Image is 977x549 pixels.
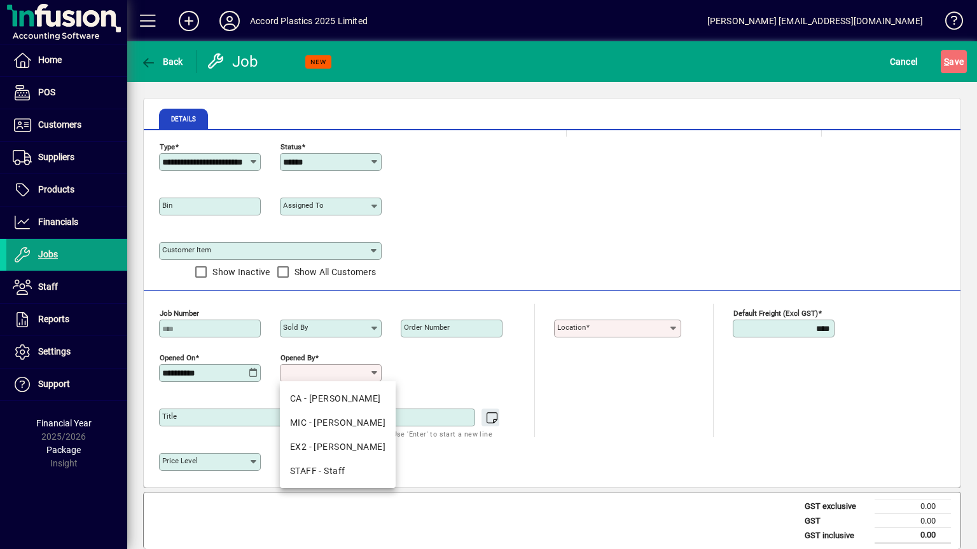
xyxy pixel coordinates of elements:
span: Support [38,379,70,389]
mat-label: Job number [160,309,199,318]
span: POS [38,87,55,97]
a: Products [6,174,127,206]
mat-label: Price Level [162,456,198,465]
span: Back [141,57,183,67]
span: S [944,57,949,67]
td: 0.00 [875,528,951,543]
div: STAFF - Staff [290,464,385,478]
mat-label: Type [160,142,175,151]
span: Customers [38,119,81,130]
mat-label: Opened by [281,353,315,362]
span: Home [38,55,62,65]
a: Staff [6,271,127,303]
span: Financial Year [36,418,92,428]
label: Show Inactive [210,266,270,278]
mat-option: CA - Cathy Cameron [280,386,396,410]
td: 0.00 [875,499,951,514]
a: Reports [6,304,127,335]
mat-label: Status [281,142,301,151]
mat-option: EX2 - Mike Aucott [280,435,396,459]
div: Job [207,51,261,72]
mat-option: MIC - Michelle Edwards [280,410,396,435]
span: Financials [38,217,78,227]
mat-label: Opened On [160,353,195,362]
td: GST [798,513,875,528]
span: Cancel [890,51,918,72]
span: Details [171,116,196,123]
span: Suppliers [38,152,74,162]
mat-label: Title [162,412,177,421]
div: CA - [PERSON_NAME] [290,392,385,405]
button: Back [137,50,186,73]
div: Accord Plastics 2025 Limited [250,11,368,31]
mat-hint: Use 'Enter' to start a new line [392,426,492,441]
a: Suppliers [6,142,127,173]
span: Package [46,445,81,455]
a: Support [6,369,127,400]
a: Customers [6,109,127,141]
button: Profile [209,10,250,32]
a: Knowledge Base [936,3,961,44]
app-page-header-button: Back [127,50,197,73]
td: GST exclusive [798,499,875,514]
span: Staff [38,281,58,292]
div: EX2 - [PERSON_NAME] [290,440,385,454]
mat-label: Customer Item [162,245,211,254]
div: MIC - [PERSON_NAME] [290,416,385,430]
span: Reports [38,314,69,324]
mat-label: Sold by [283,323,308,332]
mat-label: Location [557,323,586,332]
mat-option: STAFF - Staff [280,459,396,483]
span: NEW [310,58,326,66]
a: Home [6,44,127,76]
a: Settings [6,336,127,368]
button: Save [941,50,967,73]
label: Show All Customers [292,266,377,278]
mat-label: Order number [404,323,450,332]
button: Cancel [887,50,921,73]
mat-label: Assigned to [283,201,324,210]
span: Settings [38,346,71,356]
a: POS [6,77,127,109]
span: ave [944,51,964,72]
td: GST inclusive [798,528,875,543]
mat-label: Bin [162,201,172,210]
span: Products [38,184,74,194]
div: [PERSON_NAME] [EMAIL_ADDRESS][DOMAIN_NAME] [707,11,923,31]
a: Financials [6,207,127,238]
mat-label: Default Freight (excl GST) [733,309,818,318]
button: Add [169,10,209,32]
span: Jobs [38,249,58,259]
td: 0.00 [875,513,951,528]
